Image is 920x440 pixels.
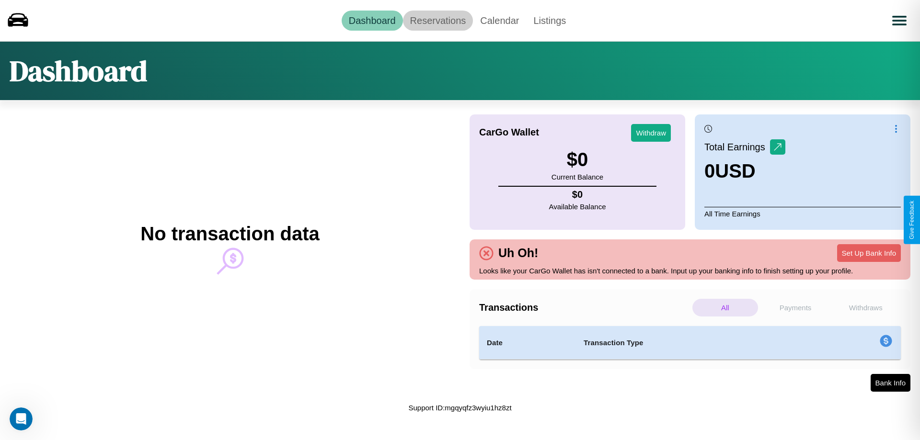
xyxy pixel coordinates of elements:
h4: $ 0 [549,189,606,200]
p: Available Balance [549,200,606,213]
h3: 0 USD [704,160,785,182]
a: Calendar [473,11,526,31]
h4: Uh Oh! [494,246,543,260]
a: Listings [526,11,573,31]
h3: $ 0 [552,149,603,170]
p: Total Earnings [704,138,770,156]
button: Set Up Bank Info [837,244,901,262]
p: All Time Earnings [704,207,901,220]
p: Current Balance [552,170,603,183]
h1: Dashboard [10,51,147,90]
div: Give Feedback [908,201,915,239]
iframe: Intercom live chat [10,407,33,430]
a: Dashboard [342,11,403,31]
p: Looks like your CarGo Wallet has isn't connected to a bank. Input up your banking info to finish ... [479,264,901,277]
table: simple table [479,326,901,360]
h4: Transactions [479,302,690,313]
button: Withdraw [631,124,671,142]
h2: No transaction data [140,223,319,245]
button: Bank Info [871,374,910,392]
h4: Transaction Type [584,337,801,349]
p: All [692,299,758,316]
button: Open menu [886,7,913,34]
p: Withdraws [833,299,898,316]
p: Payments [763,299,828,316]
h4: Date [487,337,568,349]
a: Reservations [403,11,473,31]
h4: CarGo Wallet [479,127,539,138]
p: Support ID: mgqyqfz3wyiu1hz8zt [408,401,511,414]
